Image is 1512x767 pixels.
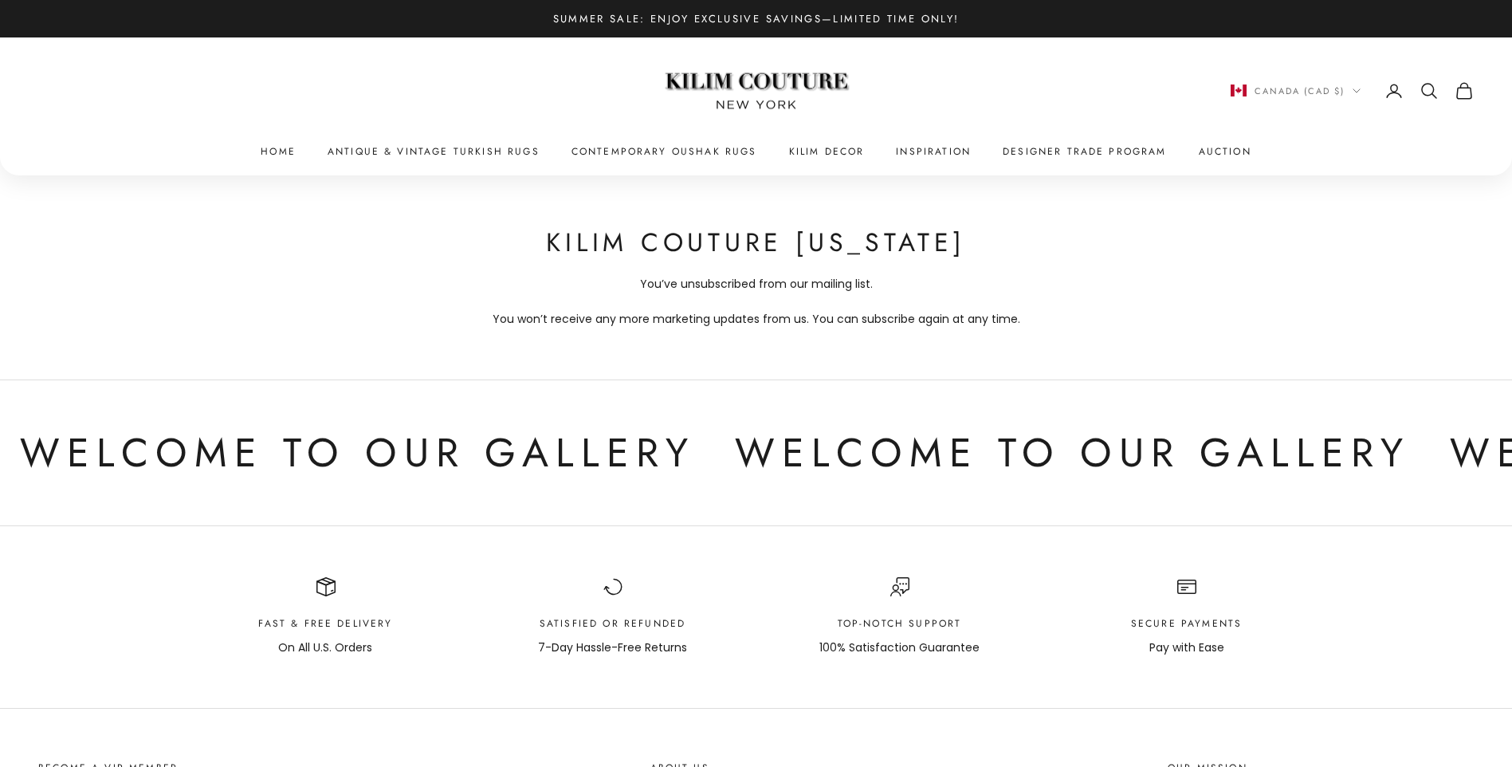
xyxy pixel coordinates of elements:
a: Designer Trade Program [1003,144,1167,159]
a: Contemporary Oushak Rugs [571,144,757,159]
p: 100% Satisfaction Guarantee [819,639,980,657]
div: Item 3 of 4 [780,577,1019,656]
p: 7-Day Hassle-Free Returns [538,639,687,657]
p: On All U.S. Orders [258,639,392,657]
button: Change country or currency [1231,84,1361,98]
h1: Kilim Couture [US_STATE] [414,226,1099,260]
a: Auction [1199,144,1251,159]
a: Antique & Vintage Turkish Rugs [328,144,540,159]
nav: Secondary navigation [1231,81,1474,100]
p: Fast & Free Delivery [258,616,392,631]
p: Satisfied or Refunded [538,616,687,631]
a: Inspiration [896,144,971,159]
p: You’ve unsubscribed from our mailing list. [414,275,1099,293]
summary: Kilim Decor [789,144,865,159]
a: Home [261,144,296,159]
img: Canada [1231,85,1247,96]
div: Item 1 of 4 [206,577,446,656]
p: Secure Payments [1131,616,1242,631]
span: Canada (CAD $) [1255,84,1345,98]
img: Logo of Kilim Couture New York [657,53,856,129]
div: Item 4 of 4 [1067,577,1306,656]
p: You won’t receive any more marketing updates from us. You can subscribe again at any time. [414,310,1099,328]
div: Item 2 of 4 [493,577,732,656]
p: Welcome to Our Gallery [20,420,695,486]
p: Summer Sale: Enjoy Exclusive Savings—Limited Time Only! [553,10,960,27]
p: Pay with Ease [1131,639,1242,657]
p: Top-Notch support [819,616,980,631]
nav: Primary navigation [38,144,1474,159]
p: Welcome to Our Gallery [735,420,1410,486]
